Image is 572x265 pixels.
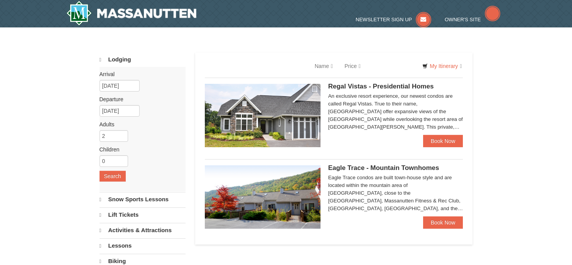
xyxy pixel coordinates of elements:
[100,171,126,182] button: Search
[100,238,186,253] a: Lessons
[100,192,186,207] a: Snow Sports Lessons
[328,92,463,131] div: An exclusive resort experience, our newest condos are called Regal Vistas. True to their name, [G...
[423,216,463,229] a: Book Now
[100,53,186,67] a: Lodging
[100,146,180,153] label: Children
[100,121,180,128] label: Adults
[417,60,467,72] a: My Itinerary
[205,84,321,147] img: 19218991-1-902409a9.jpg
[309,58,339,74] a: Name
[445,17,481,22] span: Owner's Site
[356,17,412,22] span: Newsletter Sign Up
[100,95,180,103] label: Departure
[328,164,439,172] span: Eagle Trace - Mountain Townhomes
[100,70,180,78] label: Arrival
[339,58,366,74] a: Price
[66,1,197,25] img: Massanutten Resort Logo
[66,1,197,25] a: Massanutten Resort
[328,83,434,90] span: Regal Vistas - Presidential Homes
[100,207,186,222] a: Lift Tickets
[445,17,500,22] a: Owner's Site
[356,17,431,22] a: Newsletter Sign Up
[205,165,321,229] img: 19218983-1-9b289e55.jpg
[328,174,463,212] div: Eagle Trace condos are built town-house style and are located within the mountain area of [GEOGRA...
[423,135,463,147] a: Book Now
[100,223,186,238] a: Activities & Attractions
